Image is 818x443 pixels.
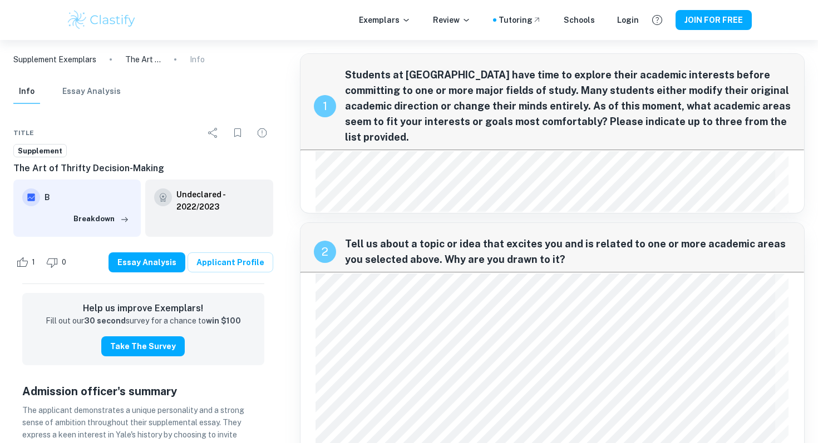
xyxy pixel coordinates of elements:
[46,315,241,327] p: Fill out our survey for a chance to
[84,316,126,325] strong: 30 second
[676,10,752,30] button: JOIN FOR FREE
[648,11,667,29] button: Help and Feedback
[345,236,791,267] span: Tell us about a topic or idea that excites you and is related to one or more academic areas you s...
[125,53,161,66] p: The Art of Thrifty Decision-Making
[314,241,336,263] div: recipe
[13,53,96,66] a: Supplement Exemplars
[202,122,224,144] div: Share
[43,253,72,271] div: Dislike
[31,302,255,315] h6: Help us improve Exemplars!
[13,162,273,175] h6: The Art of Thrifty Decision-Making
[109,252,185,272] button: Essay Analysis
[101,336,185,356] button: Take the Survey
[617,14,639,26] a: Login
[71,211,132,227] button: Breakdown
[26,257,41,268] span: 1
[14,146,66,157] span: Supplement
[56,257,72,268] span: 0
[13,144,67,158] a: Supplement
[176,188,264,213] a: Undeclared - 2022/2023
[314,95,336,117] div: recipe
[345,67,791,145] span: Students at [GEOGRAPHIC_DATA] have time to explore their academic interests before committing to ...
[564,14,595,26] a: Schools
[226,122,249,144] div: Bookmark
[62,79,121,104] button: Essay Analysis
[499,14,541,26] a: Tutoring
[190,53,205,66] p: Info
[13,128,34,138] span: Title
[13,79,40,104] button: Info
[433,14,471,26] p: Review
[188,252,273,272] a: Applicant Profile
[206,316,241,325] strong: win $100
[45,191,132,203] h6: B
[251,122,273,144] div: Report issue
[22,383,264,400] h5: Admission officer's summary
[66,9,137,31] img: Clastify logo
[359,14,411,26] p: Exemplars
[13,253,41,271] div: Like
